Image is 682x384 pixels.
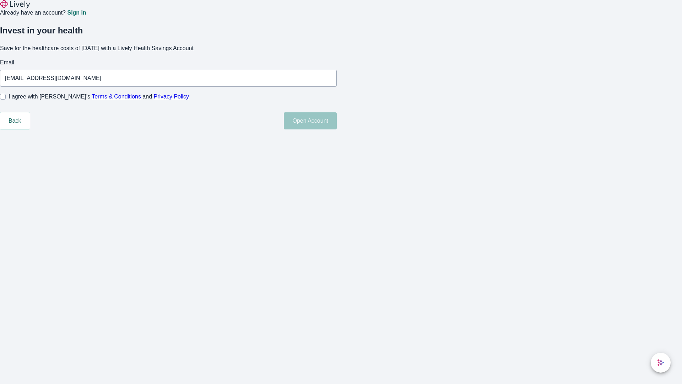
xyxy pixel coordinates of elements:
a: Terms & Conditions [92,94,141,100]
span: I agree with [PERSON_NAME]’s and [9,92,189,101]
button: chat [651,353,671,373]
a: Sign in [67,10,86,16]
svg: Lively AI Assistant [657,359,664,366]
a: Privacy Policy [154,94,189,100]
